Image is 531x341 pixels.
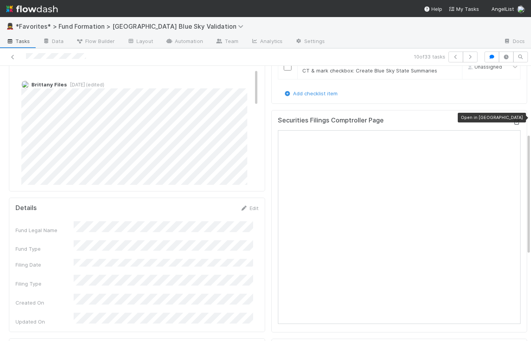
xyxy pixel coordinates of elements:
span: Create Completed Filing for USBlueSky Amendment in CT & mark checkbox: Create Blue Sky State Summ... [302,60,437,74]
a: Layout [121,36,159,48]
span: *Favorites* > Fund Formation > [GEOGRAPHIC_DATA] Blue Sky Validation [16,22,247,30]
span: Unassigned [465,64,502,70]
span: Tasks [6,37,30,45]
img: logo-inverted-e16ddd16eac7371096b0.svg [6,2,58,15]
span: [DATE] (edited) [67,82,104,88]
span: 💂 [6,23,14,29]
span: AngelList [491,6,514,12]
h5: Securities Filings Comptroller Page [278,117,384,124]
div: Fund Type [16,245,74,253]
div: Fund Legal Name [16,226,74,234]
span: Brittany Files [31,81,67,88]
span: Flow Builder [76,37,115,45]
a: Add checklist item [284,90,338,96]
a: Data [36,36,70,48]
span: My Tasks [448,6,479,12]
a: Settings [289,36,331,48]
a: Analytics [245,36,289,48]
div: Filing Date [16,261,74,269]
a: Edit [240,205,259,211]
img: avatar_15e23c35-4711-4c0d-85f4-3400723cad14.png [21,81,29,88]
a: Automation [159,36,209,48]
span: 10 of 33 tasks [414,53,445,60]
a: Flow Builder [70,36,121,48]
a: My Tasks [448,5,479,13]
h5: Details [16,204,37,212]
div: Created On [16,299,74,307]
img: avatar_b467e446-68e1-4310-82a7-76c532dc3f4b.png [517,5,525,13]
a: Team [209,36,245,48]
div: Filing Type [16,280,74,288]
div: Updated On [16,318,74,325]
div: Help [424,5,442,13]
a: Docs [497,36,531,48]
